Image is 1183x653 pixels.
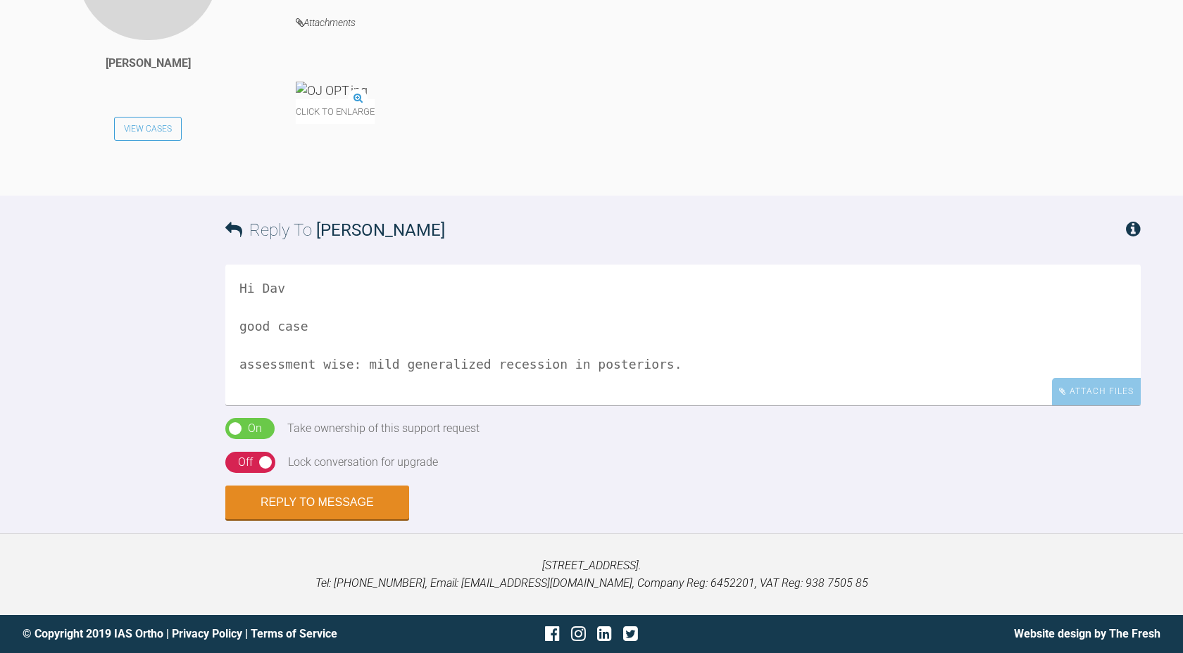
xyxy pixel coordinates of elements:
img: OJ OPT.jpg [296,82,368,99]
div: Off [238,453,253,471]
div: Lock conversation for upgrade [288,453,438,471]
a: Privacy Policy [172,627,242,640]
div: Take ownership of this support request [287,419,480,438]
div: © Copyright 2019 IAS Ortho | | [23,625,402,643]
span: [PERSON_NAME] [316,220,445,240]
div: [PERSON_NAME] [106,54,191,72]
div: On [248,419,262,438]
span: Click to enlarge [296,99,375,124]
a: View Cases [114,117,182,141]
a: Website design by The Fresh [1014,627,1160,640]
h4: Attachments [296,14,1141,32]
h3: Reply To [225,217,445,243]
button: Reply to Message [225,486,409,519]
p: [STREET_ADDRESS]. Tel: [PHONE_NUMBER], Email: [EMAIL_ADDRESS][DOMAIN_NAME], Company Reg: 6452201,... [23,557,1160,592]
a: Terms of Service [251,627,337,640]
textarea: Hi Dav good case assessment wise: mild generalized recession in posteriors. [225,265,1141,405]
div: Attach Files [1052,378,1141,405]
